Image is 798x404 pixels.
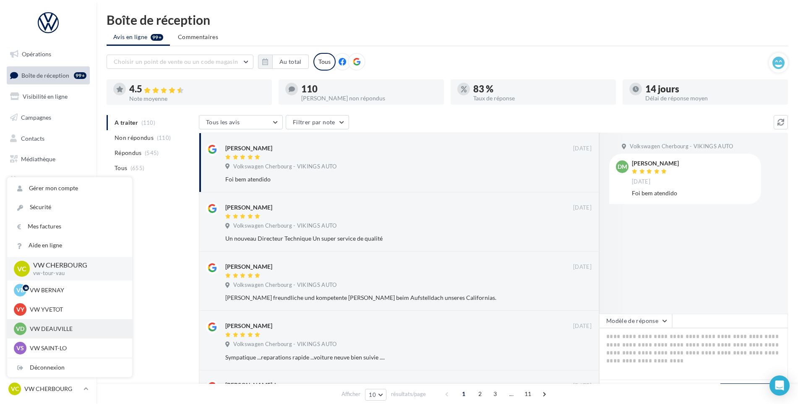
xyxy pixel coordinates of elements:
[17,264,26,273] span: VC
[74,72,86,79] div: 99+
[391,390,426,398] span: résultats/page
[573,145,592,152] span: [DATE]
[258,55,309,69] button: Au total
[5,109,91,126] a: Campagnes
[473,84,609,94] div: 83 %
[573,263,592,271] span: [DATE]
[233,222,336,230] span: Volkswagen Cherbourg - VIKINGS AUTO
[618,163,627,171] span: DM
[369,391,376,398] span: 10
[24,385,80,393] p: VW CHERBOURG
[342,390,360,398] span: Afficher
[30,286,122,294] p: VW BERNAY
[107,13,788,26] div: Boîte de réception
[5,45,91,63] a: Opérations
[573,323,592,330] span: [DATE]
[632,160,679,166] div: [PERSON_NAME]
[645,95,781,101] div: Délai de réponse moyen
[178,33,218,41] span: Commentaires
[21,134,44,142] span: Contacts
[21,71,69,79] span: Boîte de réception
[286,115,349,129] button: Filtrer par note
[23,93,68,100] span: Visibilité en ligne
[313,53,336,71] div: Tous
[630,143,733,150] span: Volkswagen Cherbourg - VIKINGS AUTO
[225,353,537,362] div: Sympatique ...reparations rapide ...voiture neuve bien suivie ....
[365,389,386,401] button: 10
[115,164,127,172] span: Tous
[114,58,238,65] span: Choisir un point de vente ou un code magasin
[21,114,51,121] span: Campagnes
[107,55,253,69] button: Choisir un point de vente ou un code magasin
[115,149,142,157] span: Répondus
[5,171,91,189] a: Calendrier
[21,155,55,163] span: Médiathèque
[7,358,132,377] div: Déconnexion
[225,381,287,389] div: [PERSON_NAME]-horn
[33,270,119,277] p: vw-tour-vau
[632,189,754,197] div: Foi bem atendido
[16,286,24,294] span: VB
[7,381,90,397] a: VC VW CHERBOURG
[129,84,265,94] div: 4.5
[573,382,592,390] span: [DATE]
[5,88,91,105] a: Visibilité en ligne
[488,387,502,401] span: 3
[233,281,336,289] span: Volkswagen Cherbourg - VIKINGS AUTO
[30,305,122,314] p: VW YVETOT
[505,387,518,401] span: ...
[33,260,119,270] p: VW CHERBOURG
[301,95,437,101] div: [PERSON_NAME] non répondus
[206,118,240,126] span: Tous les avis
[225,322,272,330] div: [PERSON_NAME]
[473,95,609,101] div: Taux de réponse
[457,387,470,401] span: 1
[233,341,336,348] span: Volkswagen Cherbourg - VIKINGS AUTO
[11,385,19,393] span: VC
[301,84,437,94] div: 110
[7,198,132,217] a: Sécurité
[5,192,91,217] a: PLV et print personnalisable
[16,305,24,314] span: VY
[157,134,171,141] span: (110)
[30,344,122,352] p: VW SAINT-LO
[233,163,336,171] span: Volkswagen Cherbourg - VIKINGS AUTO
[130,165,145,171] span: (655)
[521,387,535,401] span: 11
[225,234,537,243] div: Un nouveau Directeur Technique Un super service de qualité
[225,203,272,212] div: [PERSON_NAME]
[16,344,24,352] span: VS
[769,375,790,396] div: Open Intercom Messenger
[272,55,309,69] button: Au total
[632,178,650,186] span: [DATE]
[30,325,122,333] p: VW DEAUVILLE
[473,387,487,401] span: 2
[115,134,154,142] span: Non répondus
[5,150,91,168] a: Médiathèque
[7,236,132,255] a: Aide en ligne
[22,50,51,58] span: Opérations
[225,294,537,302] div: [PERSON_NAME] freundliche und kompetente [PERSON_NAME] beim Aufstelldach unseres Californias.
[16,325,24,333] span: VD
[645,84,781,94] div: 14 jours
[225,175,537,184] div: Foi bem atendido
[129,96,265,102] div: Note moyenne
[599,314,672,328] button: Modèle de réponse
[145,150,159,156] span: (545)
[225,144,272,152] div: [PERSON_NAME]
[225,262,272,271] div: [PERSON_NAME]
[199,115,283,129] button: Tous les avis
[7,217,132,236] a: Mes factures
[573,204,592,212] span: [DATE]
[21,176,49,184] span: Calendrier
[5,220,91,245] a: Campagnes DataOnDemand
[5,130,91,147] a: Contacts
[5,66,91,84] a: Boîte de réception99+
[7,179,132,198] a: Gérer mon compte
